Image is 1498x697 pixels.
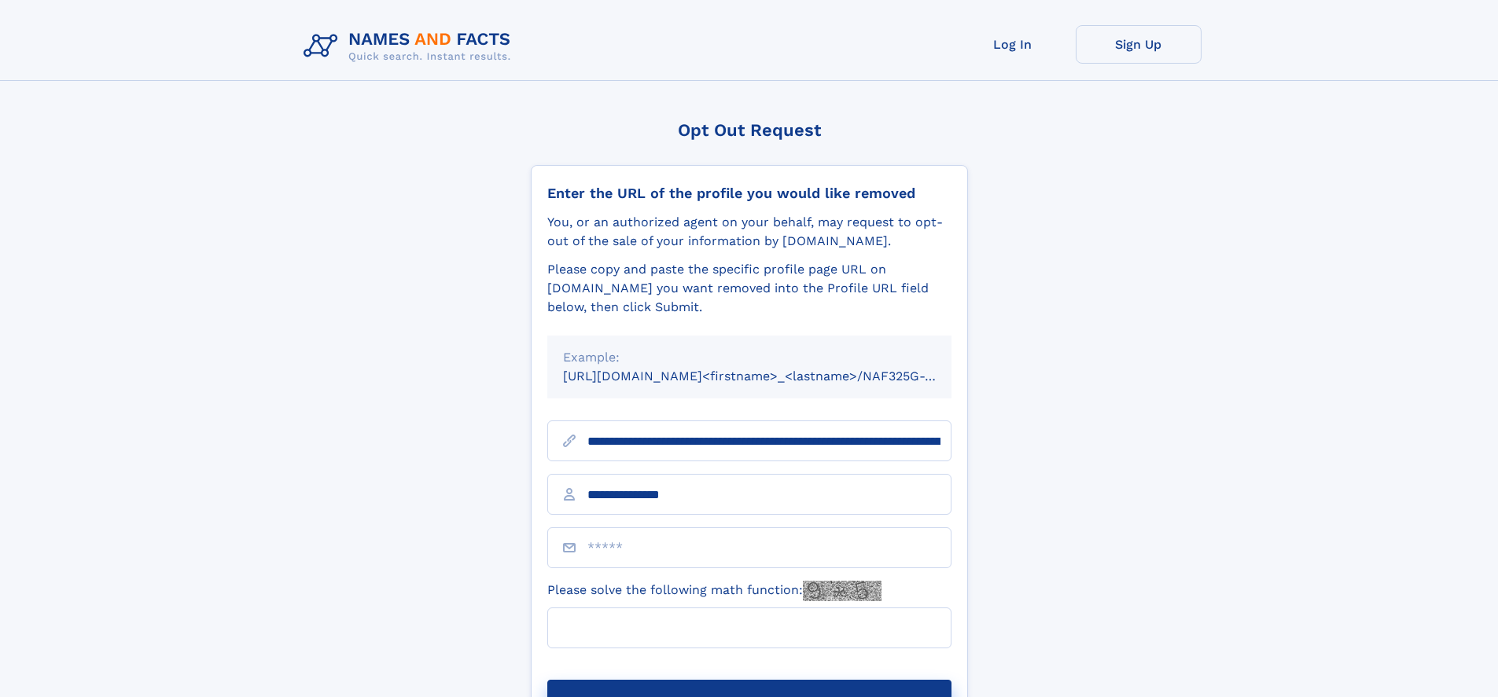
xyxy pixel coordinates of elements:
div: You, or an authorized agent on your behalf, may request to opt-out of the sale of your informatio... [547,213,951,251]
label: Please solve the following math function: [547,581,882,601]
div: Opt Out Request [531,120,968,140]
div: Example: [563,348,936,367]
img: Logo Names and Facts [297,25,524,68]
a: Sign Up [1076,25,1202,64]
div: Please copy and paste the specific profile page URL on [DOMAIN_NAME] you want removed into the Pr... [547,260,951,317]
div: Enter the URL of the profile you would like removed [547,185,951,202]
a: Log In [950,25,1076,64]
small: [URL][DOMAIN_NAME]<firstname>_<lastname>/NAF325G-xxxxxxxx [563,369,981,383]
